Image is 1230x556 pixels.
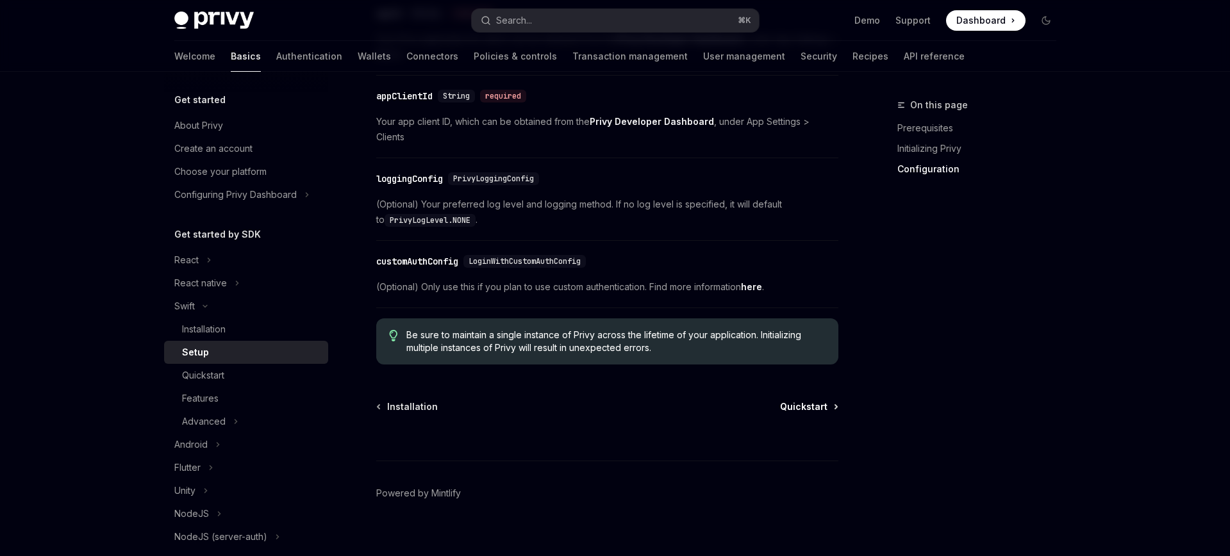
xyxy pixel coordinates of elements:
span: (Optional) Your preferred log level and logging method. If no log level is specified, it will def... [376,197,838,227]
div: appClientId [376,90,433,102]
h5: Get started [174,92,226,108]
a: API reference [904,41,965,72]
a: Dashboard [946,10,1026,31]
a: Initializing Privy [897,138,1067,159]
a: Privy Developer Dashboard [590,116,714,127]
span: LoginWithCustomAuthConfig [469,256,581,266]
span: Your app client ID, which can be obtained from the , under App Settings > Clients [376,114,838,145]
a: Wallets [358,41,391,72]
div: About Privy [174,118,223,133]
a: Quickstart [780,400,837,413]
a: Recipes [852,41,888,72]
span: Installation [387,400,438,413]
div: Setup [182,345,209,360]
div: Flutter [174,460,201,475]
a: Support [895,14,931,27]
div: required [480,90,526,102]
code: PrivyLogLevel.NONE [385,214,476,227]
button: Toggle dark mode [1036,10,1056,31]
div: Quickstart [182,368,224,383]
div: Swift [174,298,195,314]
div: loggingConfig [376,172,443,185]
span: ⌘ K [738,15,751,26]
a: Features [164,387,328,410]
a: Installation [164,318,328,341]
div: Android [174,437,208,452]
div: Search... [496,13,532,28]
a: Prerequisites [897,118,1067,138]
div: React native [174,275,227,291]
a: Create an account [164,137,328,160]
a: Choose your platform [164,160,328,183]
button: Search...⌘K [472,9,759,32]
a: Authentication [276,41,342,72]
img: dark logo [174,12,254,29]
a: Quickstart [164,364,328,387]
a: Policies & controls [474,41,557,72]
div: Choose your platform [174,164,267,179]
a: User management [703,41,785,72]
div: Create an account [174,141,253,156]
a: Configuration [897,159,1067,179]
span: String [443,91,470,101]
a: Connectors [406,41,458,72]
a: Powered by Mintlify [376,487,461,500]
div: Advanced [182,414,226,429]
h5: Get started by SDK [174,227,261,242]
div: customAuthConfig [376,255,458,268]
a: Demo [854,14,880,27]
a: Transaction management [572,41,688,72]
div: Features [182,391,219,406]
a: Welcome [174,41,215,72]
div: NodeJS (server-auth) [174,529,267,544]
svg: Tip [389,330,398,341]
span: Be sure to maintain a single instance of Privy across the lifetime of your application. Initializ... [406,329,825,354]
a: Security [801,41,837,72]
span: Quickstart [780,400,827,413]
span: On this page [910,97,968,113]
div: NodeJS [174,506,209,521]
a: here [741,281,762,293]
strong: Privy Developer Dashboard [590,116,714,127]
a: Setup [164,341,328,364]
div: Configuring Privy Dashboard [174,187,297,202]
span: (Optional) Only use this if you plan to use custom authentication. Find more information . [376,279,838,295]
span: Dashboard [956,14,1006,27]
div: Installation [182,322,226,337]
div: Unity [174,483,195,498]
div: React [174,252,199,268]
a: Basics [231,41,261,72]
span: PrivyLoggingConfig [453,174,534,184]
a: Installation [378,400,438,413]
a: About Privy [164,114,328,137]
